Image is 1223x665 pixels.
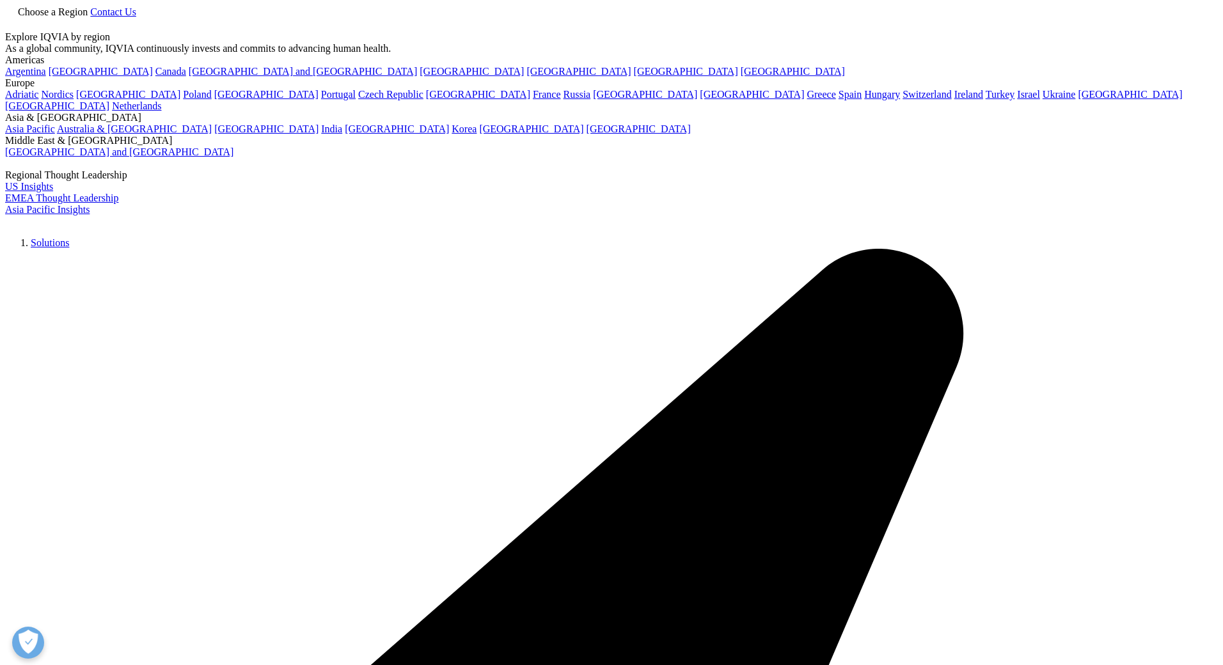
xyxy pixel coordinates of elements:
a: Ireland [954,89,983,100]
a: Switzerland [903,89,951,100]
a: [GEOGRAPHIC_DATA] [741,66,845,77]
a: France [533,89,561,100]
a: Netherlands [112,100,161,111]
a: [GEOGRAPHIC_DATA] [345,123,449,134]
a: Canada [155,66,186,77]
a: [GEOGRAPHIC_DATA] [587,123,691,134]
span: Choose a Region [18,6,88,17]
a: Ukraine [1043,89,1076,100]
a: Argentina [5,66,46,77]
a: Nordics [41,89,74,100]
a: Solutions [31,237,69,248]
a: Turkey [986,89,1015,100]
a: [GEOGRAPHIC_DATA] [479,123,583,134]
a: Poland [183,89,211,100]
div: Regional Thought Leadership [5,169,1218,181]
a: US Insights [5,181,53,192]
div: Middle East & [GEOGRAPHIC_DATA] [5,135,1218,146]
a: Greece [807,89,835,100]
a: [GEOGRAPHIC_DATA] [526,66,631,77]
a: Korea [452,123,477,134]
a: Portugal [321,89,356,100]
a: Russia [564,89,591,100]
a: Adriatic [5,89,38,100]
a: Spain [839,89,862,100]
a: Czech Republic [358,89,423,100]
a: [GEOGRAPHIC_DATA] [426,89,530,100]
a: [GEOGRAPHIC_DATA] [214,89,319,100]
a: [GEOGRAPHIC_DATA] [593,89,697,100]
a: [GEOGRAPHIC_DATA] and [GEOGRAPHIC_DATA] [189,66,417,77]
a: [GEOGRAPHIC_DATA] [49,66,153,77]
a: [GEOGRAPHIC_DATA] [76,89,180,100]
a: [GEOGRAPHIC_DATA] [5,100,109,111]
div: As a global community, IQVIA continuously invests and commits to advancing human health. [5,43,1218,54]
div: Americas [5,54,1218,66]
a: [GEOGRAPHIC_DATA] [1078,89,1182,100]
a: [GEOGRAPHIC_DATA] [214,123,319,134]
div: Explore IQVIA by region [5,31,1218,43]
a: EMEA Thought Leadership [5,192,118,203]
a: Australia & [GEOGRAPHIC_DATA] [57,123,212,134]
button: Präferenzen öffnen [12,627,44,659]
a: Asia Pacific Insights [5,204,90,215]
a: [GEOGRAPHIC_DATA] and [GEOGRAPHIC_DATA] [5,146,233,157]
div: Asia & [GEOGRAPHIC_DATA] [5,112,1218,123]
a: India [321,123,342,134]
a: Contact Us [90,6,136,17]
a: Hungary [864,89,900,100]
a: [GEOGRAPHIC_DATA] [420,66,524,77]
a: [GEOGRAPHIC_DATA] [700,89,804,100]
div: Europe [5,77,1218,89]
a: Asia Pacific [5,123,55,134]
a: [GEOGRAPHIC_DATA] [634,66,738,77]
a: Israel [1017,89,1040,100]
